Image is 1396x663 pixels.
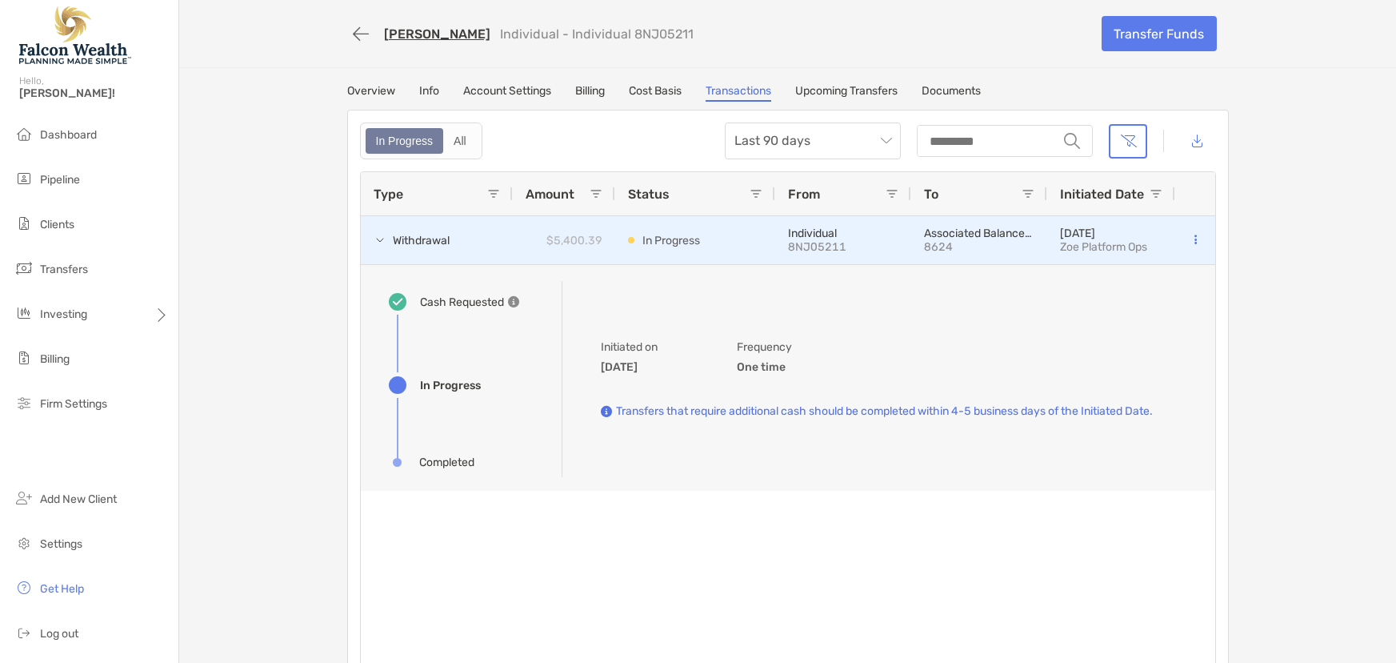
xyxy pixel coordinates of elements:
img: add_new_client icon [14,488,34,508]
div: In Progress [420,379,481,392]
b: [DATE] [601,360,638,374]
span: Status [628,187,670,202]
img: get-help icon [14,578,34,597]
p: [DATE] [1060,227,1147,240]
div: All [445,130,475,152]
div: segmented control [360,123,482,159]
img: investing icon [14,303,34,323]
span: Billing [40,352,70,366]
span: Firm Settings [40,397,107,411]
a: Account Settings [463,84,551,102]
span: Clients [40,218,74,231]
p: Frequency [737,337,833,357]
span: Amount [526,187,574,202]
img: clients icon [14,214,34,233]
img: pipeline icon [14,169,34,188]
p: Cash Requested [420,292,504,312]
img: logout icon [14,623,34,642]
span: Initiated Date [1060,187,1144,202]
a: Billing [575,84,605,102]
span: Investing [40,307,87,321]
b: One time [737,360,786,374]
p: In Progress [642,231,700,251]
p: 8NJ05211 [788,240,898,254]
span: Dashboard [40,128,97,142]
span: Get Help [40,582,84,596]
p: Individual - Individual 8NJ05211 [500,26,694,42]
a: Cost Basis [629,84,682,102]
a: Upcoming Transfers [795,84,898,102]
a: Documents [922,84,981,102]
p: zoe_platform_ops [1060,240,1147,254]
img: Falcon Wealth Planning Logo [19,6,131,64]
a: Transfer Funds [1102,16,1217,51]
a: [PERSON_NAME] [384,26,490,42]
p: Associated Balanced Checking [924,227,1034,240]
div: In Progress [367,130,442,152]
img: transfers icon [14,259,34,278]
p: Initiated on [601,337,697,357]
span: Transfers [40,263,88,276]
img: input icon [1064,133,1080,149]
span: Last 90 days [734,123,891,159]
a: Transactions [706,84,771,102]
img: dashboard icon [14,124,34,143]
span: Type [374,187,403,202]
span: Settings [40,537,82,551]
img: billing icon [14,348,34,368]
span: To [924,187,938,202]
div: Completed [419,456,474,469]
span: Pipeline [40,173,80,187]
p: Transfers that require additional cash should be completed within 4-5 business days of the Initia... [616,401,1153,421]
span: Withdrawal [393,227,450,254]
span: Add New Client [40,492,117,506]
p: Individual [788,227,898,240]
span: [PERSON_NAME]! [19,86,169,100]
img: settings icon [14,533,34,552]
a: Overview [347,84,395,102]
button: Clear filters [1109,124,1147,159]
a: Info [419,84,439,102]
span: Log out [40,627,78,641]
p: $5,400.39 [546,231,602,251]
p: 8624 [924,240,1034,254]
img: firm-settings icon [14,393,34,412]
span: From [788,187,820,202]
